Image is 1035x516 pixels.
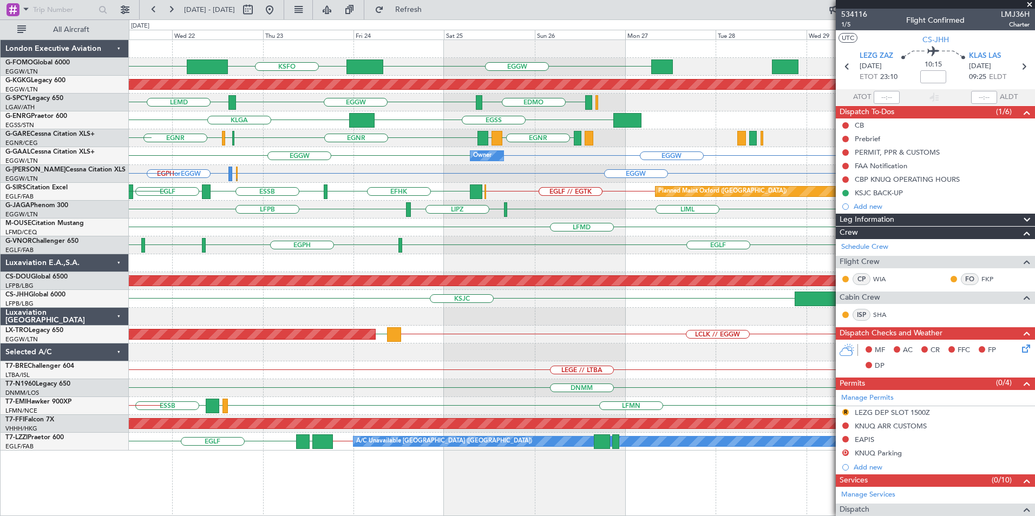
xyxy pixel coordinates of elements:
[33,2,95,18] input: Trip Number
[5,113,31,120] span: G-ENRG
[5,363,74,369] a: T7-BREChallenger 604
[5,363,28,369] span: T7-BRE
[5,167,65,173] span: G-[PERSON_NAME]
[5,167,126,173] a: G-[PERSON_NAME]Cessna Citation XLS
[5,335,38,343] a: EGGW/LTN
[841,9,867,20] span: 534116
[988,345,996,356] span: FP
[5,274,31,280] span: CS-DOU
[5,220,84,227] a: M-OUSECitation Mustang
[989,72,1006,83] span: ELDT
[875,361,885,372] span: DP
[1001,20,1030,29] span: Charter
[5,193,34,201] a: EGLF/FAB
[184,5,235,15] span: [DATE] - [DATE]
[840,292,880,304] span: Cabin Crew
[5,434,28,441] span: T7-LZZI
[658,183,787,200] div: Planned Maint Oxford ([GEOGRAPHIC_DATA])
[925,59,942,70] span: 10:15
[5,68,38,76] a: EGGW/LTN
[5,238,32,244] span: G-VNOR
[131,22,149,31] div: [DATE]
[5,59,33,66] span: G-FOMO
[961,273,979,285] div: FO
[841,242,888,253] a: Schedule Crew
[12,21,117,38] button: All Aircraft
[625,30,716,39] div: Mon 27
[842,449,849,456] button: D
[5,442,34,451] a: EGLF/FAB
[5,77,65,84] a: G-KGKGLegacy 600
[5,300,34,308] a: LFPB/LBG
[5,184,68,191] a: G-SIRSCitation Excel
[841,20,867,29] span: 1/5
[840,106,894,118] span: Dispatch To-Dos
[903,345,913,356] span: AC
[996,377,1012,388] span: (0/4)
[5,149,30,155] span: G-GAAL
[840,474,868,487] span: Services
[5,210,38,219] a: EGGW/LTN
[841,393,894,403] a: Manage Permits
[840,327,942,340] span: Dispatch Checks and Weather
[5,202,30,209] span: G-JAGA
[853,92,871,103] span: ATOT
[5,399,71,405] a: T7-EMIHawker 900XP
[958,345,970,356] span: FFC
[842,409,849,415] button: R
[28,26,114,34] span: All Aircraft
[386,6,431,14] span: Refresh
[5,157,38,165] a: EGGW/LTN
[855,188,903,197] div: KSJC BACK-UP
[5,246,34,254] a: EGLF/FAB
[922,34,949,45] span: CS-JHH
[860,51,893,62] span: LEZG ZAZ
[263,30,353,39] div: Thu 23
[5,77,31,84] span: G-KGKG
[5,228,37,236] a: LFMD/CEQ
[855,421,927,431] div: KNUQ ARR CUSTOMS
[5,131,95,137] a: G-GARECessna Citation XLS+
[873,310,898,320] a: SHA
[841,489,895,500] a: Manage Services
[840,256,880,268] span: Flight Crew
[855,175,960,184] div: CBP KNUQ OPERATING HOURS
[1000,92,1018,103] span: ALDT
[5,113,67,120] a: G-ENRGPraetor 600
[969,51,1001,62] span: KLAS LAS
[5,425,37,433] a: VHHH/HKG
[855,121,864,130] div: CB
[5,327,29,334] span: LX-TRO
[5,407,37,415] a: LFMN/NCE
[855,448,902,458] div: KNUQ Parking
[5,103,35,111] a: LGAV/ATH
[5,238,78,244] a: G-VNORChallenger 650
[840,227,858,239] span: Crew
[840,378,865,390] span: Permits
[855,134,880,143] div: Prebrief
[853,273,870,285] div: CP
[5,292,29,298] span: CS-JHH
[473,148,492,164] div: Owner
[5,381,36,387] span: T7-N1960
[356,433,532,449] div: A/C Unavailable [GEOGRAPHIC_DATA] ([GEOGRAPHIC_DATA])
[873,274,898,284] a: WIA
[969,72,986,83] span: 09:25
[880,72,898,83] span: 23:10
[875,345,885,356] span: MF
[5,121,34,129] a: EGSS/STN
[5,399,27,405] span: T7-EMI
[855,161,907,170] div: FAA Notification
[716,30,806,39] div: Tue 28
[807,30,897,39] div: Wed 29
[5,85,38,94] a: EGGW/LTN
[855,148,940,157] div: PERMIT, PPR & CUSTOMS
[5,202,68,209] a: G-JAGAPhenom 300
[969,61,991,72] span: [DATE]
[5,59,70,66] a: G-FOMOGlobal 6000
[5,371,30,379] a: LTBA/ISL
[840,504,869,516] span: Dispatch
[992,474,1012,486] span: (0/10)
[5,434,64,441] a: T7-LZZIPraetor 600
[172,30,263,39] div: Wed 22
